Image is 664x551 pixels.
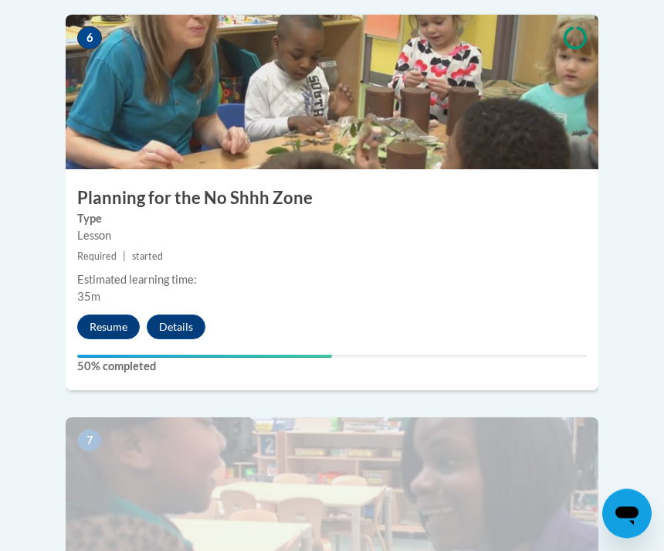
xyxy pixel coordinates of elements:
button: Details [147,315,205,340]
img: Course Image [66,15,598,170]
label: 50% completed [77,359,587,376]
span: Required [77,251,117,263]
span: started [132,251,163,263]
label: Type [77,211,587,228]
h3: Planning for the No Shhh Zone [66,187,598,211]
span: 35m [77,291,100,304]
span: 6 [77,27,102,50]
button: Resume [77,315,140,340]
span: | [123,251,126,263]
div: Your progress [77,355,332,359]
iframe: Button to launch messaging window [602,489,652,539]
div: Lesson [77,228,587,245]
div: Estimated learning time: [77,272,587,289]
span: 7 [77,430,102,453]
